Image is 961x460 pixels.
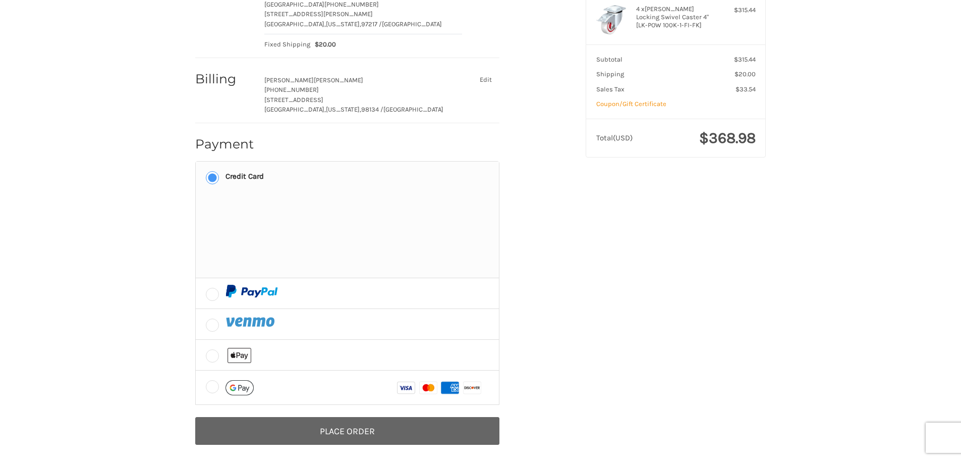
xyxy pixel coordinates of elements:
img: Braintree (Venmo) icon [225,316,277,328]
span: Shipping [596,70,624,78]
img: PayPal icon [225,285,278,297]
button: Place Order [195,417,499,445]
span: [GEOGRAPHIC_DATA] [264,1,324,8]
div: $315.44 [716,5,756,15]
span: 97217 / [361,20,382,28]
span: $33.54 [736,85,756,93]
img: Google Pay icon [225,380,254,395]
span: [US_STATE], [326,20,361,28]
span: $368.98 [699,129,756,147]
h2: Billing [195,71,254,87]
span: [GEOGRAPHIC_DATA], [264,20,326,28]
button: Edit [472,73,499,87]
span: [STREET_ADDRESS] [264,96,323,104]
span: [GEOGRAPHIC_DATA] [382,20,442,28]
span: [GEOGRAPHIC_DATA] [383,106,443,113]
span: [PHONE_NUMBER] [324,1,379,8]
span: $315.44 [734,56,756,63]
span: [STREET_ADDRESS][PERSON_NAME] [264,10,373,18]
img: Applepay icon [228,348,251,363]
span: [PERSON_NAME] [314,76,363,84]
span: $20.00 [734,70,756,78]
span: [PERSON_NAME] [264,76,314,84]
h4: 4 x [PERSON_NAME] Locking Swivel Caster 4" [LK-POW 100K-1-FI-FK] [636,5,713,30]
span: [PHONE_NUMBER] [264,86,319,93]
span: Subtotal [596,56,623,63]
div: Credit Card [225,168,264,185]
a: Coupon/Gift Certificate [596,100,666,108]
h2: Payment [195,136,254,152]
span: 98134 / [361,106,383,113]
span: [US_STATE], [326,106,361,113]
span: Fixed Shipping [264,39,310,49]
iframe: Secure payment input frame [223,194,486,271]
span: [GEOGRAPHIC_DATA], [264,106,326,113]
span: Total (USD) [596,133,633,142]
span: $20.00 [310,39,336,49]
span: Sales Tax [596,85,625,93]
